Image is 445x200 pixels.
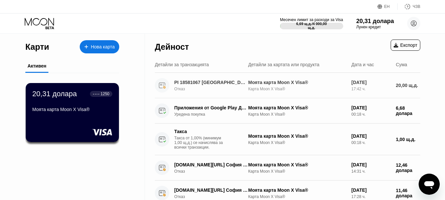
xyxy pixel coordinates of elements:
[32,107,90,112] font: Моята карта Moon X Visa®
[248,105,308,110] font: Моята карта Moon X Visa®
[27,63,46,69] font: Активен
[174,187,249,193] font: [DOMAIN_NAME][URL] София БГ
[351,140,366,145] font: 00:18 ч.
[248,87,285,91] font: Карта Moon X Visa®
[174,87,185,91] font: Отказ
[248,133,308,139] font: Моята карта Moon X Visa®
[26,83,119,142] div: 20,31 долара● ● ● ●1250Моята карта Moon X Visa®
[248,140,285,145] font: Карта Moon X Visa®
[248,112,285,117] font: Карта Moon X Visa®
[351,87,366,91] font: 17:42 ч.
[351,162,367,167] font: [DATE]
[174,129,187,134] font: Такса
[174,112,205,117] font: Уредена покупка
[155,98,420,124] div: Приложения от Google Play Дъблин, [GEOGRAPHIC_DATA]Уредена покупкаМоята карта Moon X Visa®Карта M...
[100,92,109,96] font: 1250
[396,137,416,142] font: 1,00 щ.д.
[351,187,367,193] font: [DATE]
[155,42,189,51] font: Дейност
[296,22,312,26] font: 6,69 щ.д.
[25,42,49,51] font: Карти
[396,188,412,198] font: 11,46 долара
[248,62,320,67] font: Детайли за картата или продукта
[174,80,303,85] font: PI 18581067 [GEOGRAPHIC_DATA], [GEOGRAPHIC_DATA]
[308,22,328,30] font: 4 000,00 щ.д.
[419,174,440,195] iframe: Бутон за стартиране на прозореца за текстови съобщения
[396,162,412,173] font: 12,46 долара
[174,194,185,199] font: Отказ
[155,62,209,67] font: Детайли за транзакцията
[351,194,366,199] font: 17:28 ч.
[351,80,367,85] font: [DATE]
[174,169,185,174] font: Отказ
[396,83,418,88] font: 20,00 щ.д.
[93,93,99,95] font: ● ● ● ●
[248,169,285,174] font: Карта Moon X Visa®
[155,124,420,155] div: ТаксаТакса от 1,00% (минимум 1,00 щ.д.) се начислява за всички транзакции.Моята карта Moon X Visa...
[280,17,343,22] font: Месечен лимит за разходи за Visa
[80,40,119,53] div: Нова карта
[356,18,394,29] div: 20,31 долараЛунен кредит
[398,3,420,10] div: ЧЗВ
[32,90,77,98] font: 20,31 долара
[356,25,381,29] font: Лунен кредит
[248,80,308,85] font: Моята карта Moon X Visa®
[280,17,343,29] div: Месечен лимит за разходи за Visa6,69 щ.д./4 000,00 щ.д.
[351,169,366,174] font: 14:31 ч.
[384,4,390,9] font: ЕН
[351,112,366,117] font: 00:18 ч.
[356,18,394,24] font: 20,31 долара
[396,105,412,116] font: 6,68 долара
[413,4,420,9] font: ЧЗВ
[391,40,420,51] div: Експорт
[155,155,420,181] div: [DOMAIN_NAME][URL] София БГОтказМоята карта Moon X Visa®Карта Moon X Visa®[DATE]14:31 ч.12,46 долара
[400,43,417,48] font: Експорт
[377,3,398,10] div: ЕН
[155,73,420,98] div: PI 18581067 [GEOGRAPHIC_DATA], [GEOGRAPHIC_DATA]ОтказМоята карта Moon X Visa®Карта Moon X Visa®[D...
[174,136,223,150] font: Такса от 1,00% (минимум 1,00 щ.д.) се начислява за всички транзакции.
[91,44,115,49] font: Нова карта
[174,162,249,167] font: [DOMAIN_NAME][URL] София БГ
[351,62,374,67] font: Дата и час
[248,194,285,199] font: Карта Moon X Visa®
[396,62,407,67] font: Сума
[248,162,308,167] font: Моята карта Moon X Visa®
[351,105,367,110] font: [DATE]
[174,105,308,110] font: Приложения от Google Play Дъблин, [GEOGRAPHIC_DATA]
[351,133,367,139] font: [DATE]
[248,187,308,193] font: Моята карта Moon X Visa®
[312,22,313,26] font: /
